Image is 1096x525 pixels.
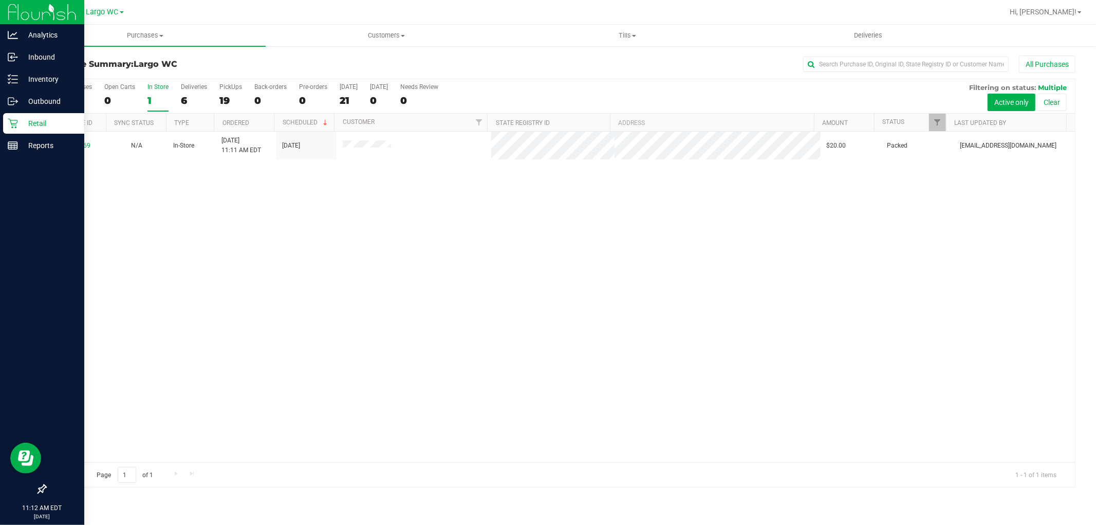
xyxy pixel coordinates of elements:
[5,513,80,520] p: [DATE]
[299,83,327,90] div: Pre-orders
[400,83,438,90] div: Needs Review
[283,119,329,126] a: Scheduled
[1019,56,1075,73] button: All Purchases
[1038,83,1067,92] span: Multiple
[8,140,18,151] inline-svg: Reports
[131,142,142,149] span: Not Applicable
[10,443,41,474] iframe: Resource center
[147,95,169,106] div: 1
[219,83,242,90] div: PickUps
[803,57,1009,72] input: Search Purchase ID, Original ID, State Registry ID or Customer Name...
[299,95,327,106] div: 0
[969,83,1036,92] span: Filtering on status:
[8,96,18,106] inline-svg: Outbound
[822,119,848,126] a: Amount
[18,117,80,130] p: Retail
[340,95,358,106] div: 21
[1007,467,1065,482] span: 1 - 1 of 1 items
[988,94,1035,111] button: Active only
[960,141,1056,151] span: [EMAIL_ADDRESS][DOMAIN_NAME]
[610,114,814,132] th: Address
[25,25,266,46] a: Purchases
[370,83,388,90] div: [DATE]
[147,83,169,90] div: In Store
[340,83,358,90] div: [DATE]
[887,141,908,151] span: Packed
[840,31,896,40] span: Deliveries
[25,31,266,40] span: Purchases
[181,95,207,106] div: 6
[45,60,388,69] h3: Purchase Summary:
[8,74,18,84] inline-svg: Inventory
[748,25,989,46] a: Deliveries
[343,118,375,125] a: Customer
[370,95,388,106] div: 0
[882,118,904,125] a: Status
[507,31,747,40] span: Tills
[1037,94,1067,111] button: Clear
[219,95,242,106] div: 19
[18,139,80,152] p: Reports
[104,83,135,90] div: Open Carts
[8,118,18,129] inline-svg: Retail
[507,25,748,46] a: Tills
[8,30,18,40] inline-svg: Analytics
[18,95,80,107] p: Outbound
[131,141,142,151] button: N/A
[86,8,119,16] span: Largo WC
[18,73,80,85] p: Inventory
[114,119,154,126] a: Sync Status
[929,114,946,131] a: Filter
[18,29,80,41] p: Analytics
[400,95,438,106] div: 0
[5,503,80,513] p: 11:12 AM EDT
[1010,8,1076,16] span: Hi, [PERSON_NAME]!
[88,467,162,483] span: Page of 1
[62,142,90,149] a: 11827769
[266,25,507,46] a: Customers
[266,31,506,40] span: Customers
[955,119,1007,126] a: Last Updated By
[173,141,194,151] span: In-Store
[104,95,135,106] div: 0
[8,52,18,62] inline-svg: Inbound
[827,141,846,151] span: $20.00
[254,95,287,106] div: 0
[18,51,80,63] p: Inbound
[254,83,287,90] div: Back-orders
[282,141,300,151] span: [DATE]
[470,114,487,131] a: Filter
[174,119,189,126] a: Type
[181,83,207,90] div: Deliveries
[134,59,177,69] span: Largo WC
[496,119,550,126] a: State Registry ID
[222,119,249,126] a: Ordered
[221,136,261,155] span: [DATE] 11:11 AM EDT
[118,467,136,483] input: 1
